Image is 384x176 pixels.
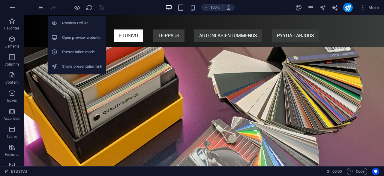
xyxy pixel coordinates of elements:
button: reload [85,4,93,11]
button: publish [343,3,353,12]
button: Code [347,168,367,175]
p: Elements [4,44,20,49]
i: On resize automatically adjust zoom level to fit chosen device. [226,5,231,10]
p: Content [5,80,19,85]
h6: 100% [210,4,220,11]
a: Click to cancel selection. Double-click to open Pages [5,168,27,175]
p: Accordion [4,116,20,121]
span: : [337,169,337,174]
h6: Share presentation link [62,63,102,70]
span: More [360,5,379,11]
p: Tables [7,134,17,139]
button: design [295,4,302,11]
p: Boxes [7,98,17,103]
span: 00 00 [332,168,342,175]
button: pages [307,4,314,11]
span: Code [349,168,364,175]
button: text_generator [331,4,338,11]
i: Undo: Change text (Ctrl+Z) [38,4,45,11]
h6: Preview Ctrl+P [62,20,102,27]
i: Reload page [86,4,93,11]
button: 100% [201,4,223,11]
i: Publish [344,4,351,11]
i: AI Writer [331,4,338,11]
h6: Open preview website [62,34,102,41]
button: More [358,3,381,12]
button: Usercentrics [372,168,379,175]
i: Pages (Ctrl+Alt+S) [307,4,314,11]
p: Favorites [4,26,19,31]
p: Features [5,152,19,157]
p: Columns [4,62,19,67]
button: navigator [319,4,326,11]
h6: Presentation mode [62,48,102,56]
button: undo [37,4,45,11]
